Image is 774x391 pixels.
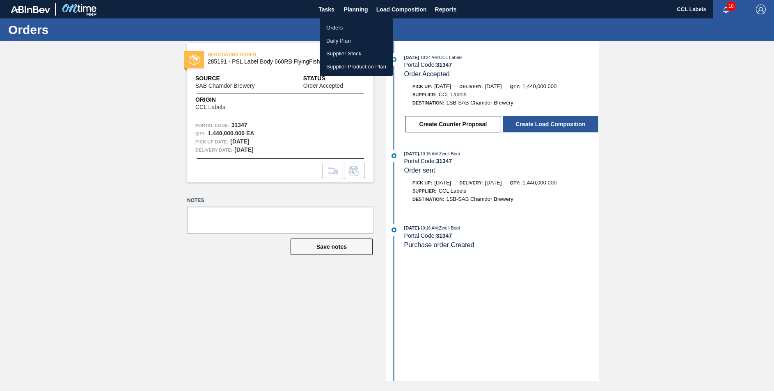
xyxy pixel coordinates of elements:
a: Orders [320,21,393,34]
a: Supplier Stock [320,47,393,60]
a: Daily Plan [320,34,393,48]
a: Supplier Production Plan [320,60,393,73]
